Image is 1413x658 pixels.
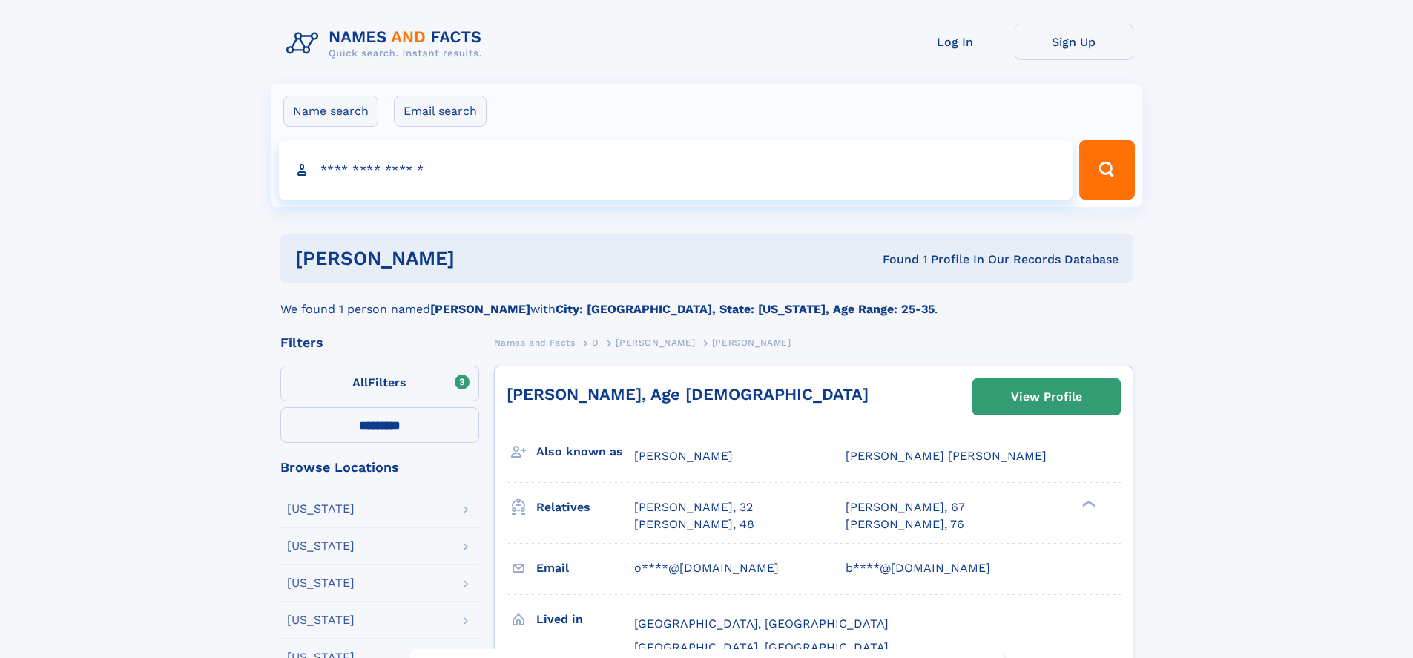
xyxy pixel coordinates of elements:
[1079,140,1134,200] button: Search Button
[1011,380,1082,414] div: View Profile
[287,503,355,515] div: [US_STATE]
[287,577,355,589] div: [US_STATE]
[616,338,695,348] span: [PERSON_NAME]
[536,556,634,581] h3: Email
[846,499,965,516] a: [PERSON_NAME], 67
[616,333,695,352] a: [PERSON_NAME]
[1015,24,1133,60] a: Sign Up
[280,24,494,64] img: Logo Names and Facts
[973,379,1120,415] a: View Profile
[634,640,889,654] span: [GEOGRAPHIC_DATA], [GEOGRAPHIC_DATA]
[280,283,1133,318] div: We found 1 person named with .
[280,461,479,474] div: Browse Locations
[634,616,889,631] span: [GEOGRAPHIC_DATA], [GEOGRAPHIC_DATA]
[556,302,935,316] b: City: [GEOGRAPHIC_DATA], State: [US_STATE], Age Range: 25-35
[668,251,1119,268] div: Found 1 Profile In Our Records Database
[494,333,576,352] a: Names and Facts
[536,607,634,632] h3: Lived in
[280,366,479,401] label: Filters
[536,495,634,520] h3: Relatives
[634,516,754,533] a: [PERSON_NAME], 48
[846,449,1047,463] span: [PERSON_NAME] [PERSON_NAME]
[430,302,530,316] b: [PERSON_NAME]
[896,24,1015,60] a: Log In
[287,540,355,552] div: [US_STATE]
[279,140,1073,200] input: search input
[1078,499,1096,509] div: ❯
[592,338,599,348] span: D
[507,385,869,404] a: [PERSON_NAME], Age [DEMOGRAPHIC_DATA]
[280,336,479,349] div: Filters
[634,449,733,463] span: [PERSON_NAME]
[283,96,378,127] label: Name search
[634,499,753,516] a: [PERSON_NAME], 32
[712,338,791,348] span: [PERSON_NAME]
[295,249,669,268] h1: [PERSON_NAME]
[287,614,355,626] div: [US_STATE]
[352,375,368,389] span: All
[536,439,634,464] h3: Also known as
[846,516,964,533] a: [PERSON_NAME], 76
[394,96,487,127] label: Email search
[592,333,599,352] a: D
